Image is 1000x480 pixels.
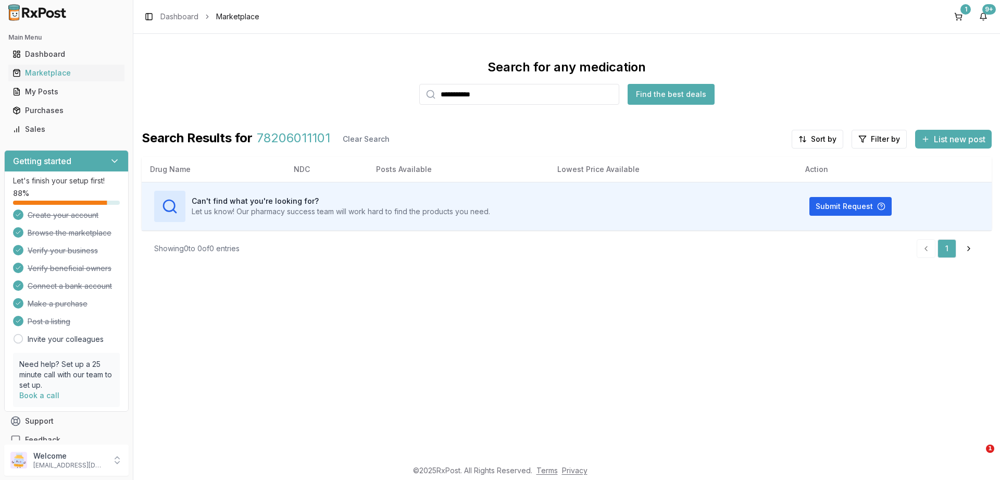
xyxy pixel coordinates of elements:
button: Filter by [852,130,907,149]
img: User avatar [10,452,27,469]
span: Verify your business [28,245,98,256]
span: Browse the marketplace [28,228,111,238]
button: Sort by [792,130,843,149]
button: Submit Request [809,197,892,216]
a: Terms [536,466,558,475]
div: Search for any medication [488,59,646,76]
button: 9+ [975,8,992,25]
span: 1 [986,445,994,453]
button: Support [4,412,129,430]
span: Connect a bank account [28,281,112,291]
a: Book a call [19,391,59,400]
a: Marketplace [8,64,124,82]
span: Sort by [811,134,836,144]
button: Feedback [4,430,129,449]
div: Showing 0 to 0 of 0 entries [154,243,240,254]
span: 88 % [13,188,29,199]
span: List new post [934,133,985,145]
a: List new post [915,135,992,145]
span: Marketplace [216,11,259,22]
a: 1 [938,239,956,258]
th: Posts Available [368,157,549,182]
span: Search Results for [142,130,253,149]
p: Welcome [33,451,106,461]
button: 1 [950,8,967,25]
span: Filter by [871,134,900,144]
span: Make a purchase [28,299,87,309]
span: Feedback [25,435,60,445]
p: Let's finish your setup first! [13,176,120,186]
th: Drug Name [142,157,285,182]
button: Clear Search [334,130,398,149]
span: 78206011101 [257,130,330,149]
a: Sales [8,120,124,139]
a: Privacy [562,466,587,475]
button: Sales [4,121,129,138]
img: RxPost Logo [4,4,71,21]
a: Dashboard [8,45,124,64]
th: NDC [285,157,368,182]
button: Dashboard [4,46,129,63]
a: Go to next page [958,239,979,258]
h2: Main Menu [8,33,124,42]
button: My Posts [4,83,129,100]
div: Dashboard [12,49,120,59]
div: 1 [960,4,971,15]
button: Purchases [4,102,129,119]
nav: breadcrumb [160,11,259,22]
button: Find the best deals [628,84,715,105]
button: List new post [915,130,992,149]
p: Need help? Set up a 25 minute call with our team to set up. [19,359,114,390]
a: My Posts [8,82,124,101]
nav: pagination [917,239,979,258]
h3: Can't find what you're looking for? [192,196,490,206]
h3: Getting started [13,155,71,167]
iframe: Intercom live chat [965,445,990,470]
th: Lowest Price Available [549,157,797,182]
span: Post a listing [28,316,70,327]
span: Verify beneficial owners [28,263,111,274]
div: Sales [12,124,120,134]
a: Invite your colleagues [28,334,104,344]
div: Marketplace [12,68,120,78]
p: Let us know! Our pharmacy success team will work hard to find the products you need. [192,206,490,217]
div: 9+ [982,4,996,15]
span: Create your account [28,210,98,220]
th: Action [797,157,992,182]
div: My Posts [12,87,120,97]
p: [EMAIL_ADDRESS][DOMAIN_NAME] [33,461,106,470]
a: Dashboard [160,11,198,22]
button: Marketplace [4,65,129,81]
a: Purchases [8,101,124,120]
div: Purchases [12,105,120,116]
